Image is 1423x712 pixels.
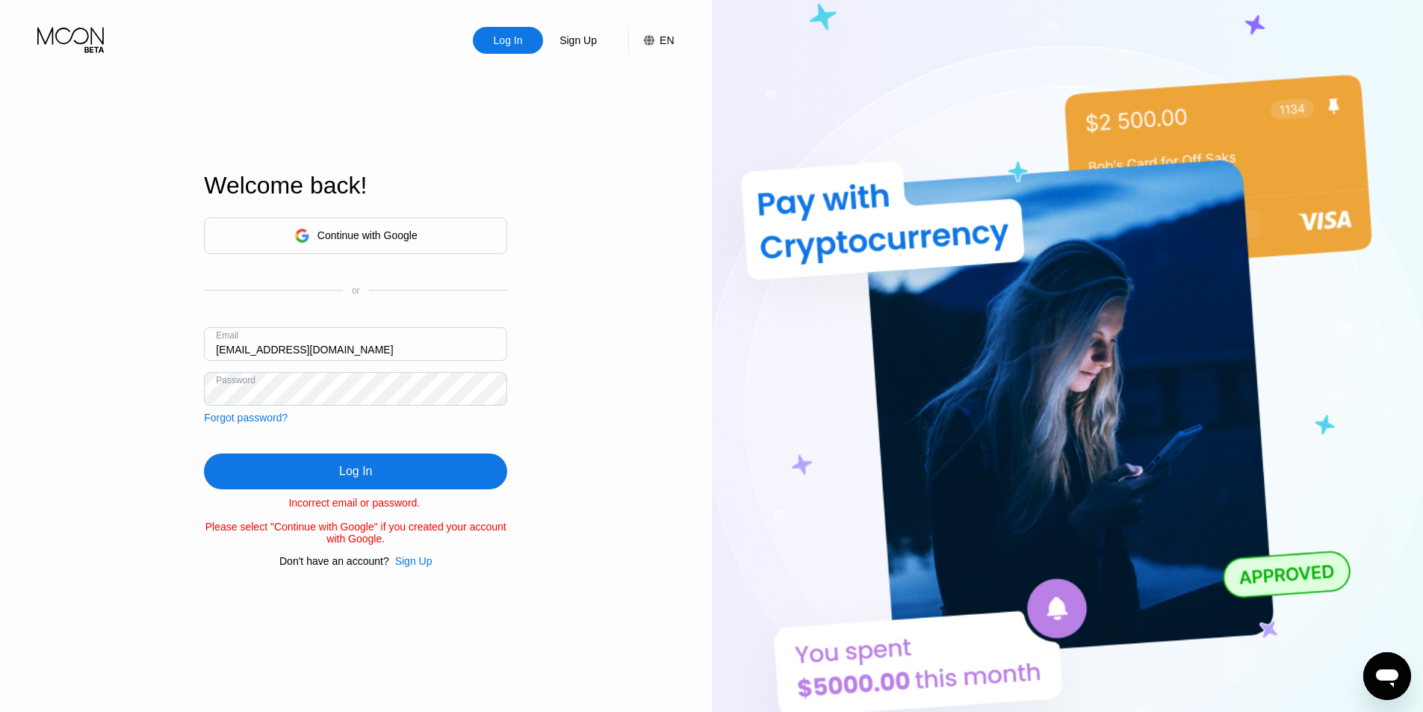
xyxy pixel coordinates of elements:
[317,229,418,241] div: Continue with Google
[204,217,507,254] div: Continue with Google
[543,27,613,54] div: Sign Up
[660,34,674,46] div: EN
[204,453,507,489] div: Log In
[628,27,674,54] div: EN
[339,464,372,479] div: Log In
[558,33,598,48] div: Sign Up
[389,555,433,567] div: Sign Up
[204,412,288,424] div: Forgot password?
[204,497,507,545] div: Incorrect email or password. Please select "Continue with Google" if you created your account wit...
[216,375,255,386] div: Password
[279,555,389,567] div: Don't have an account?
[473,27,543,54] div: Log In
[1363,652,1411,700] iframe: Button to launch messaging window
[352,285,360,296] div: or
[492,33,524,48] div: Log In
[395,555,433,567] div: Sign Up
[204,172,507,199] div: Welcome back!
[216,330,238,341] div: Email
